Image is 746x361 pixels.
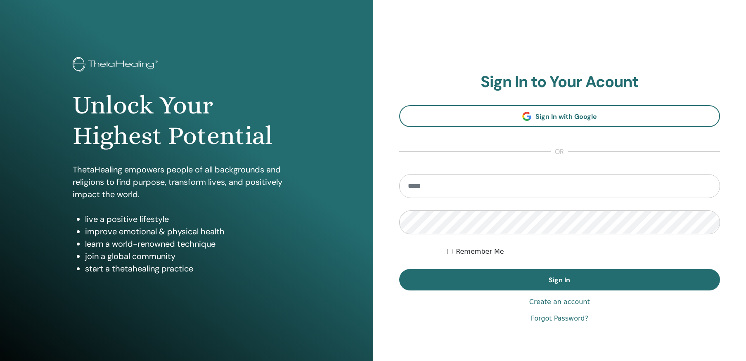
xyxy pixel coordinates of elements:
li: join a global community [85,250,301,262]
h2: Sign In to Your Acount [399,73,720,92]
button: Sign In [399,269,720,290]
a: Sign In with Google [399,105,720,127]
li: live a positive lifestyle [85,213,301,225]
a: Create an account [529,297,590,307]
li: learn a world-renowned technique [85,238,301,250]
a: Forgot Password? [531,314,588,323]
label: Remember Me [456,247,504,257]
li: start a thetahealing practice [85,262,301,275]
h1: Unlock Your Highest Potential [73,90,301,151]
div: Keep me authenticated indefinitely or until I manually logout [447,247,720,257]
span: Sign In with Google [535,112,597,121]
span: or [551,147,568,157]
span: Sign In [549,276,570,284]
li: improve emotional & physical health [85,225,301,238]
p: ThetaHealing empowers people of all backgrounds and religions to find purpose, transform lives, a... [73,163,301,201]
